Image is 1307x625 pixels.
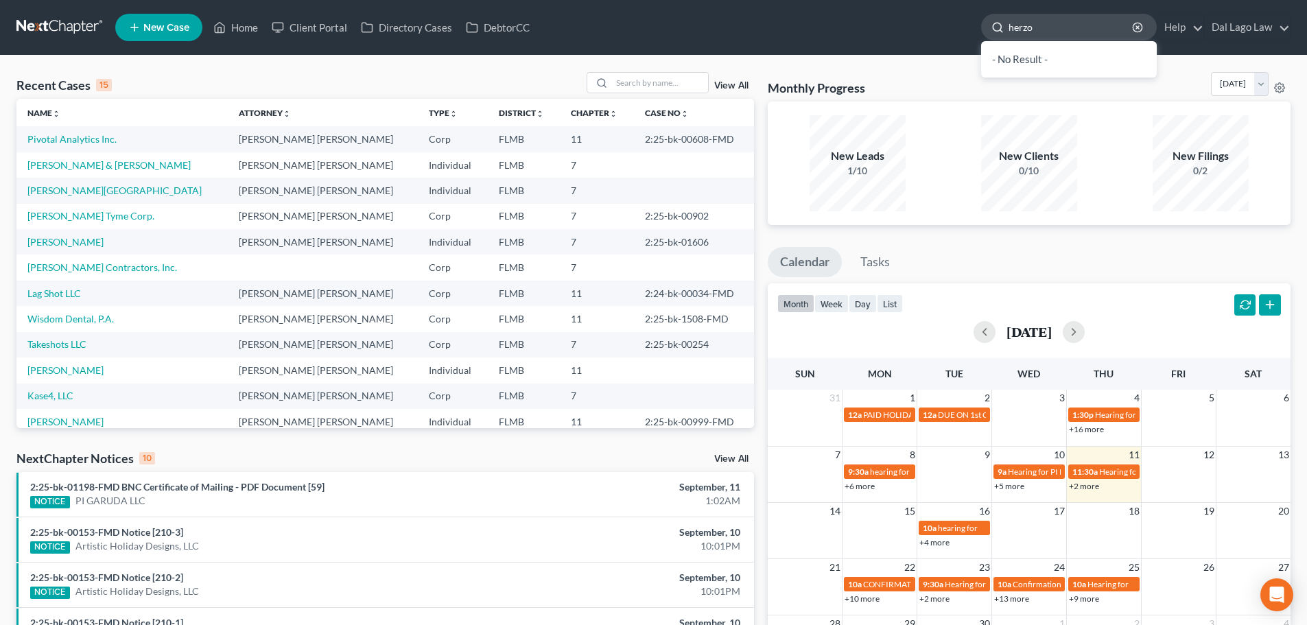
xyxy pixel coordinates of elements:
[1058,390,1066,406] span: 3
[27,108,60,118] a: Nameunfold_more
[1277,559,1291,576] span: 27
[814,294,849,313] button: week
[945,579,986,589] span: Hearing for
[27,313,114,325] a: Wisdom Dental, P.A.
[488,332,561,357] td: FLMB
[228,409,418,434] td: [PERSON_NAME] [PERSON_NAME]
[265,15,354,40] a: Client Portal
[681,110,689,118] i: unfold_more
[634,281,754,306] td: 2:24-bk-00034-FMD
[513,585,740,598] div: 10:01PM
[27,261,177,273] a: [PERSON_NAME] Contractors, Inc.
[27,185,202,196] a: [PERSON_NAME][GEOGRAPHIC_DATA]
[634,229,754,255] td: 2:25-bk-01606
[418,332,487,357] td: Corp
[1013,579,1104,589] span: Confirmation Hearing for
[848,410,862,420] span: 12a
[1133,390,1141,406] span: 4
[1072,410,1094,420] span: 1:30p
[714,81,749,91] a: View All
[1008,467,1106,477] span: Hearing for PI ESTATES LLC
[1153,164,1249,178] div: 0/2
[1245,368,1262,379] span: Sat
[845,481,875,491] a: +6 more
[560,204,634,229] td: 7
[714,454,749,464] a: View All
[848,247,902,277] a: Tasks
[1099,467,1140,477] span: Hearing for
[1009,14,1134,40] input: Search by name...
[981,164,1077,178] div: 0/10
[228,204,418,229] td: [PERSON_NAME] [PERSON_NAME]
[30,587,70,599] div: NOTICE
[488,204,561,229] td: FLMB
[429,108,458,118] a: Typeunfold_more
[513,526,740,539] div: September, 10
[870,467,910,477] span: hearing for
[1277,503,1291,519] span: 20
[1127,559,1141,576] span: 25
[1072,579,1086,589] span: 10a
[488,384,561,409] td: FLMB
[863,410,950,420] span: PAID HOLIDAY - [DATE]
[908,447,917,463] span: 8
[849,294,877,313] button: day
[938,523,978,533] span: hearing for
[418,152,487,178] td: Individual
[560,255,634,280] td: 7
[75,585,199,598] a: Artistic Holiday Designs, LLC
[828,559,842,576] span: 21
[488,152,561,178] td: FLMB
[228,332,418,357] td: [PERSON_NAME] [PERSON_NAME]
[923,410,937,420] span: 12a
[418,357,487,383] td: Individual
[571,108,617,118] a: Chapterunfold_more
[1095,410,1136,420] span: Hearing for
[1069,481,1099,491] a: +2 more
[981,41,1157,78] div: - No Result -
[923,523,937,533] span: 10a
[418,384,487,409] td: Corp
[1006,325,1052,339] h2: [DATE]
[418,126,487,152] td: Corp
[1072,467,1098,477] span: 11:30a
[1208,390,1216,406] span: 5
[1052,559,1066,576] span: 24
[27,236,104,248] a: [PERSON_NAME]
[488,306,561,331] td: FLMB
[560,306,634,331] td: 11
[834,447,842,463] span: 7
[903,559,917,576] span: 22
[75,539,199,553] a: Artistic Holiday Designs, LLC
[795,368,815,379] span: Sun
[354,15,459,40] a: Directory Cases
[1153,148,1249,164] div: New Filings
[459,15,537,40] a: DebtorCC
[768,80,865,96] h3: Monthly Progress
[418,281,487,306] td: Corp
[923,579,943,589] span: 9:30a
[998,579,1011,589] span: 10a
[488,255,561,280] td: FLMB
[983,390,991,406] span: 2
[27,364,104,376] a: [PERSON_NAME]
[30,481,325,493] a: 2:25-bk-01198-FMD BNC Certificate of Mailing - PDF Document [59]
[634,332,754,357] td: 2:25-bk-00254
[560,152,634,178] td: 7
[513,539,740,553] div: 10:01PM
[228,152,418,178] td: [PERSON_NAME] [PERSON_NAME]
[609,110,617,118] i: unfold_more
[228,178,418,203] td: [PERSON_NAME] [PERSON_NAME]
[919,537,950,547] a: +4 more
[560,357,634,383] td: 11
[978,503,991,519] span: 16
[1052,503,1066,519] span: 17
[30,541,70,554] div: NOTICE
[75,494,145,508] a: PI GARUDA LLC
[1069,593,1099,604] a: +9 more
[868,368,892,379] span: Mon
[418,178,487,203] td: Individual
[228,306,418,331] td: [PERSON_NAME] [PERSON_NAME]
[848,579,862,589] span: 10a
[228,384,418,409] td: [PERSON_NAME] [PERSON_NAME]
